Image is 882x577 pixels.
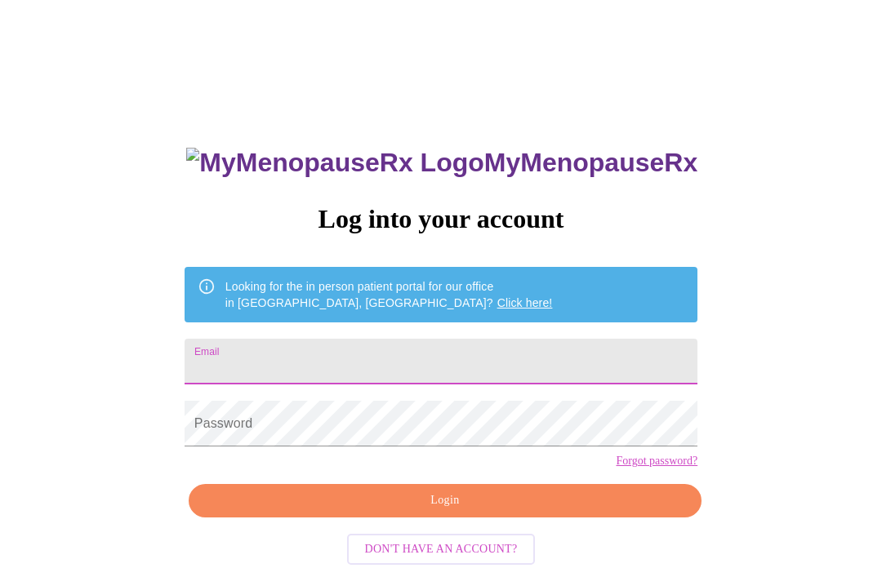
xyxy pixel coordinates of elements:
a: Forgot password? [616,455,697,468]
a: Click here! [497,296,553,309]
button: Don't have an account? [347,534,536,566]
a: Don't have an account? [343,541,540,555]
div: Looking for the in person patient portal for our office in [GEOGRAPHIC_DATA], [GEOGRAPHIC_DATA]? [225,272,553,317]
img: MyMenopauseRx Logo [186,148,483,178]
span: Login [207,490,683,511]
span: Don't have an account? [365,539,518,560]
h3: Log into your account [185,204,697,234]
button: Login [189,484,702,517]
h3: MyMenopauseRx [186,148,697,178]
